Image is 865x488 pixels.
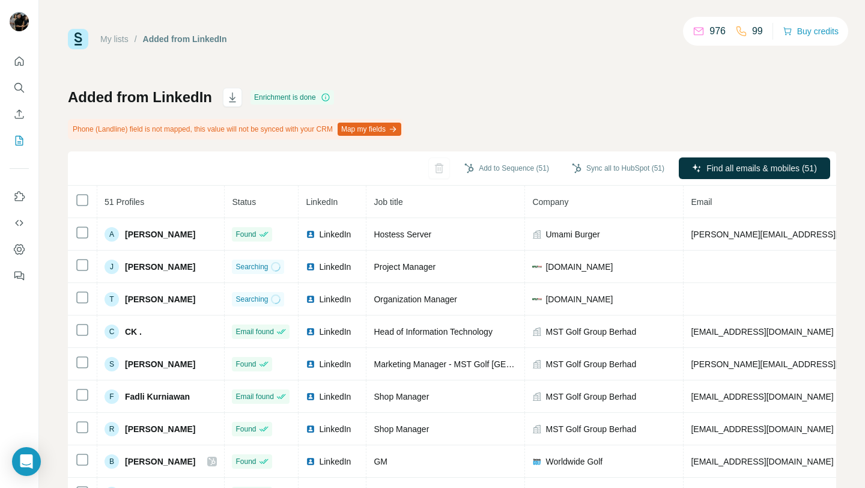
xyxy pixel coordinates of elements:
[319,358,351,370] span: LinkedIn
[250,90,334,105] div: Enrichment is done
[319,261,351,273] span: LinkedIn
[235,261,268,272] span: Searching
[105,260,119,274] div: J
[319,293,351,305] span: LinkedIn
[374,392,429,401] span: Shop Manager
[306,359,315,369] img: LinkedIn logo
[545,358,636,370] span: MST Golf Group Berhad
[374,424,429,434] span: Shop Manager
[232,197,256,207] span: Status
[532,457,542,466] img: company-logo
[10,239,29,260] button: Dashboard
[125,293,195,305] span: [PERSON_NAME]
[10,130,29,151] button: My lists
[306,327,315,337] img: LinkedIn logo
[374,262,436,272] span: Project Manager
[545,228,599,240] span: Umami Burger
[105,325,119,339] div: C
[319,391,351,403] span: LinkedIn
[125,326,142,338] span: CK .
[105,357,119,371] div: S
[10,265,29,287] button: Feedback
[68,29,88,49] img: Surfe Logo
[125,456,195,468] span: [PERSON_NAME]
[319,326,351,338] span: LinkedIn
[691,197,712,207] span: Email
[374,294,457,304] span: Organization Manager
[532,197,568,207] span: Company
[691,457,833,466] span: [EMAIL_ADDRESS][DOMAIN_NAME]
[545,391,636,403] span: MST Golf Group Berhad
[306,197,338,207] span: LinkedIn
[10,77,29,99] button: Search
[68,119,404,139] div: Phone (Landline) field is not mapped, this value will not be synced with your CRM
[374,197,402,207] span: Job title
[319,456,351,468] span: LinkedIn
[235,391,273,402] span: Email found
[545,293,613,305] span: [DOMAIN_NAME]
[105,389,119,404] div: F
[125,261,195,273] span: [PERSON_NAME]
[105,422,119,436] div: R
[10,103,29,125] button: Enrich CSV
[752,24,763,38] p: 99
[338,123,401,136] button: Map my fields
[10,186,29,207] button: Use Surfe on LinkedIn
[706,162,817,174] span: Find all emails & mobiles (51)
[374,457,387,466] span: GM
[374,359,579,369] span: Marketing Manager - MST Golf [GEOGRAPHIC_DATA]
[545,423,636,435] span: MST Golf Group Berhad
[679,157,830,179] button: Find all emails & mobiles (51)
[691,424,833,434] span: [EMAIL_ADDRESS][DOMAIN_NAME]
[12,447,41,476] div: Open Intercom Messenger
[545,326,636,338] span: MST Golf Group Berhad
[105,227,119,242] div: A
[709,24,726,38] p: 976
[235,326,273,337] span: Email found
[105,454,119,469] div: B
[143,33,227,45] div: Added from LinkedIn
[456,159,557,177] button: Add to Sequence (51)
[235,424,256,435] span: Found
[68,88,212,107] h1: Added from LinkedIn
[545,456,602,468] span: Worldwide Golf
[532,294,542,304] img: company-logo
[691,392,833,401] span: [EMAIL_ADDRESS][DOMAIN_NAME]
[235,229,256,240] span: Found
[306,230,315,239] img: LinkedIn logo
[319,228,351,240] span: LinkedIn
[105,292,119,307] div: T
[374,230,431,239] span: Hostess Server
[783,23,839,40] button: Buy credits
[235,359,256,370] span: Found
[10,50,29,72] button: Quick start
[306,424,315,434] img: LinkedIn logo
[135,33,137,45] li: /
[125,391,190,403] span: Fadli Kurniawan
[100,34,129,44] a: My lists
[545,261,613,273] span: [DOMAIN_NAME]
[306,262,315,272] img: LinkedIn logo
[691,327,833,337] span: [EMAIL_ADDRESS][DOMAIN_NAME]
[10,12,29,31] img: Avatar
[532,262,542,272] img: company-logo
[125,358,195,370] span: [PERSON_NAME]
[105,197,144,207] span: 51 Profiles
[10,212,29,234] button: Use Surfe API
[306,294,315,304] img: LinkedIn logo
[319,423,351,435] span: LinkedIn
[374,327,492,337] span: Head of Information Technology
[306,392,315,401] img: LinkedIn logo
[563,159,673,177] button: Sync all to HubSpot (51)
[306,457,315,466] img: LinkedIn logo
[125,228,195,240] span: [PERSON_NAME]
[235,456,256,467] span: Found
[125,423,195,435] span: [PERSON_NAME]
[235,294,268,305] span: Searching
